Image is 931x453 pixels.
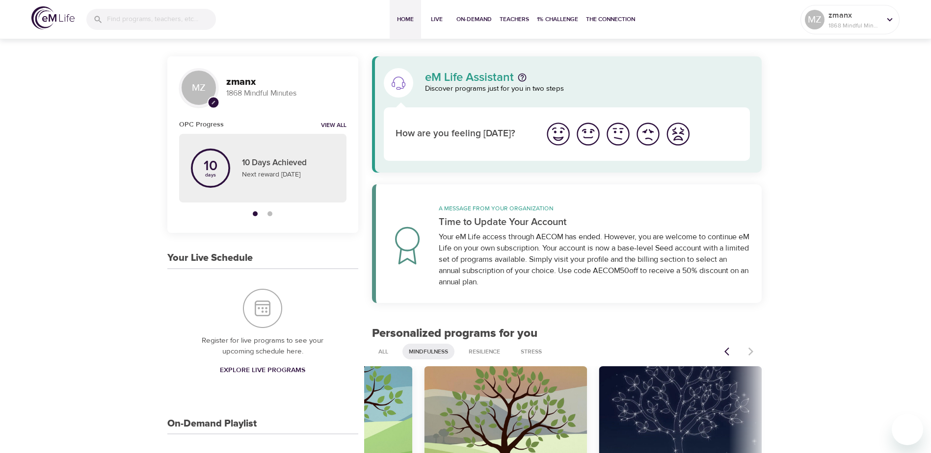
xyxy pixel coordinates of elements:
[439,204,750,213] p: A message from your organization
[805,10,825,29] div: MZ
[573,119,603,149] button: I'm feeling good
[220,364,305,377] span: Explore Live Programs
[403,348,454,356] span: Mindfulness
[439,231,750,287] div: Your eM Life access through AECOM has ended. However, you are welcome to continue eM Life on your...
[635,121,662,148] img: bad
[216,361,309,379] a: Explore Live Programs
[242,157,335,170] p: 10 Days Achieved
[439,215,750,229] p: Time to Update Your Account
[396,127,532,141] p: How are you feeling [DATE]?
[586,14,635,25] span: The Connection
[828,9,880,21] p: zmanx
[226,76,346,88] h3: zmanx
[543,119,573,149] button: I'm feeling great
[226,88,346,99] p: 1868 Mindful Minutes
[167,252,253,264] h3: Your Live Schedule
[179,68,218,107] div: MZ
[425,14,449,25] span: Live
[243,289,282,328] img: Your Live Schedule
[321,122,346,130] a: View all notifications
[425,72,514,83] p: eM Life Assistant
[167,418,257,429] h3: On-Demand Playlist
[663,119,693,149] button: I'm feeling worst
[204,159,217,173] p: 10
[828,21,880,30] p: 1868 Mindful Minutes
[372,348,394,356] span: All
[718,341,740,362] button: Previous items
[242,170,335,180] p: Next reward [DATE]
[204,173,217,177] p: days
[31,6,75,29] img: logo
[500,14,529,25] span: Teachers
[402,344,454,359] div: Mindfulness
[372,344,395,359] div: All
[107,9,216,30] input: Find programs, teachers, etc...
[394,14,417,25] span: Home
[463,348,506,356] span: Resilience
[575,121,602,148] img: good
[633,119,663,149] button: I'm feeling bad
[545,121,572,148] img: great
[537,14,578,25] span: 1% Challenge
[514,344,548,359] div: Stress
[391,75,406,91] img: eM Life Assistant
[605,121,632,148] img: ok
[179,119,224,130] h6: OPC Progress
[187,335,339,357] p: Register for live programs to see your upcoming schedule here.
[456,14,492,25] span: On-Demand
[665,121,692,148] img: worst
[425,83,750,95] p: Discover programs just for you in two steps
[515,348,548,356] span: Stress
[372,327,762,341] h2: Personalized programs for you
[892,414,923,445] iframe: Button to launch messaging window
[462,344,506,359] div: Resilience
[603,119,633,149] button: I'm feeling ok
